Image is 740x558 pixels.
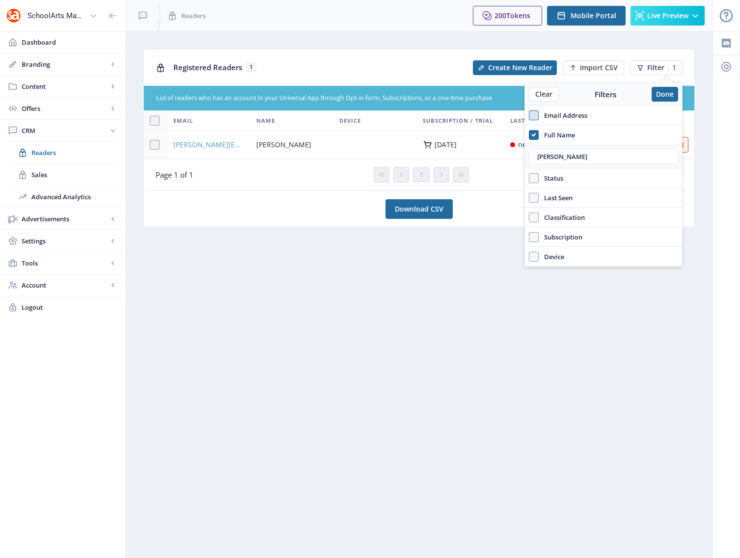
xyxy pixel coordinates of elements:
span: Branding [22,59,108,69]
span: Account [22,280,108,290]
span: Email Address [539,109,587,121]
span: Advanced Analytics [31,192,116,202]
button: Filter1 [630,60,683,75]
button: 200Tokens [473,6,542,26]
span: Readers [181,11,206,21]
div: Filters [559,89,652,99]
span: Dashboard [22,37,118,47]
a: Readers [10,142,116,163]
span: Name [256,115,275,127]
span: Sales [31,170,116,180]
img: properties.app_icon.png [6,8,22,24]
span: Page 1 of 1 [156,170,193,180]
span: CRM [22,126,108,135]
div: never [518,139,537,151]
button: Mobile Portal [547,6,626,26]
span: Tokens [506,11,530,20]
a: New page [557,60,624,75]
a: [PERSON_NAME][EMAIL_ADDRESS][PERSON_NAME][DOMAIN_NAME] [173,139,245,151]
a: Sales [10,164,116,186]
span: Device [539,251,564,263]
a: New page [467,60,557,75]
span: Create New Reader [488,64,552,72]
a: Download CSV [385,199,453,219]
span: Last Seen [510,115,542,127]
div: [DATE] [435,141,457,149]
span: Readers [31,148,116,158]
span: Registered Readers [173,62,242,72]
span: 1 [419,171,423,179]
span: Advertisements [22,214,108,224]
a: Advanced Analytics [10,186,116,208]
span: Last Seen [539,192,573,204]
span: Offers [22,104,108,113]
span: Subscription / Trial [423,115,493,127]
button: 1 [413,167,430,182]
span: Content [22,81,108,91]
span: Full Name [539,129,575,141]
span: Settings [22,236,108,246]
span: Logout [22,302,118,312]
button: Live Preview [630,6,705,26]
span: Status [539,172,563,184]
div: SchoolArts Magazine [27,5,85,27]
button: Create New Reader [473,60,557,75]
span: Import CSV [580,64,618,72]
app-collection-view: Registered Readers [143,49,695,191]
span: Filter [647,64,664,72]
span: Device [339,115,361,127]
span: 1 [246,62,256,72]
div: List of readers who has an account in your Universal App through Opt-in form, Subscriptions, or a... [156,94,624,103]
span: Email [173,115,193,127]
button: Clear [529,87,559,102]
span: Mobile Portal [571,12,616,20]
span: Classification [539,212,585,223]
span: Subscription [539,231,582,243]
div: 1 [668,64,676,72]
span: [PERSON_NAME] [256,139,311,151]
span: Live Preview [647,12,688,20]
span: Tools [22,258,108,268]
button: Import CSV [563,60,624,75]
button: Done [652,87,678,102]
